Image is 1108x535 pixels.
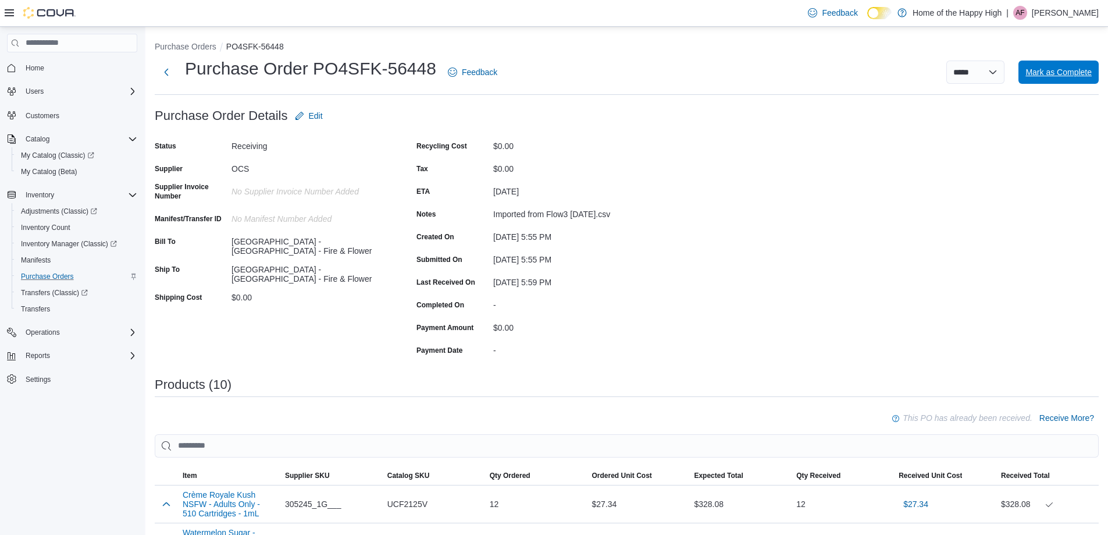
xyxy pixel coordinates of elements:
a: Purchase Orders [16,270,79,284]
input: Dark Mode [867,7,892,19]
span: Manifests [21,256,51,265]
label: Ship To [155,265,180,274]
p: [PERSON_NAME] [1032,6,1099,20]
button: Crème Royale Kush NSFW - Adults Only - 510 Cartridges - 1mL [183,490,276,518]
span: Catalog SKU [387,471,430,480]
button: Reports [21,349,55,363]
div: [DATE] 5:55 PM [493,228,649,242]
button: Next [155,61,178,84]
span: Settings [26,375,51,384]
div: [DATE] [493,182,649,196]
a: Home [21,61,49,75]
button: Ordered Unit Cost [587,466,690,485]
a: Manifests [16,253,55,267]
span: Adjustments (Classic) [21,207,97,216]
div: [GEOGRAPHIC_DATA] - [GEOGRAPHIC_DATA] - Fire & Flower [231,232,387,256]
div: OCS [231,160,387,173]
span: My Catalog (Beta) [16,165,137,179]
label: Payment Date [416,346,462,355]
div: No Manifest Number added [231,210,387,224]
span: Inventory [21,188,137,202]
span: Users [26,87,44,96]
button: Expected Total [689,466,792,485]
a: My Catalog (Beta) [16,165,82,179]
div: $0.00 [493,137,649,151]
span: My Catalog (Classic) [16,148,137,162]
div: $27.34 [587,493,690,516]
span: Feedback [462,66,497,78]
span: Inventory Count [16,221,137,235]
a: Transfers [16,302,55,316]
span: Customers [21,108,137,122]
span: Inventory [26,190,54,200]
div: [GEOGRAPHIC_DATA] - [GEOGRAPHIC_DATA] - Fire & Flower [231,260,387,284]
span: Purchase Orders [16,270,137,284]
button: $27.34 [899,493,933,516]
span: Expected Total [694,471,743,480]
h1: Purchase Order PO4SFK-56448 [185,57,436,80]
p: Home of the Happy High [913,6,1002,20]
div: $0.00 [493,318,649,332]
a: Adjustments (Classic) [12,203,142,219]
a: Transfers (Classic) [16,286,92,300]
button: Catalog [2,131,142,147]
span: Users [21,84,137,98]
a: Adjustments (Classic) [16,204,102,218]
label: Manifest/Transfer ID [155,214,222,224]
div: [DATE] 5:55 PM [493,250,649,264]
span: 305245_1G___ [285,497,341,511]
span: My Catalog (Classic) [21,151,94,160]
button: Catalog SKU [383,466,485,485]
span: Home [26,63,44,73]
a: My Catalog (Classic) [16,148,99,162]
label: Last Received On [416,278,475,287]
label: Completed On [416,300,464,310]
a: Customers [21,109,64,123]
span: Inventory Manager (Classic) [16,237,137,251]
button: Users [21,84,48,98]
span: Transfers (Classic) [21,288,88,297]
button: Purchase Orders [155,42,216,51]
span: Supplier SKU [285,471,330,480]
div: No Supplier Invoice Number added [231,182,387,196]
span: $27.34 [903,498,928,510]
span: UCF2125V [387,497,427,511]
div: $328.08 [1001,497,1094,511]
label: Submitted On [416,255,462,264]
button: Customers [2,107,142,123]
span: Reports [21,349,137,363]
span: Transfers (Classic) [16,286,137,300]
nav: An example of EuiBreadcrumbs [155,41,1099,55]
label: Status [155,141,176,151]
span: Catalog [26,134,49,144]
div: $0.00 [231,288,387,302]
div: $328.08 [689,493,792,516]
span: AF [1016,6,1024,20]
a: Inventory Count [16,221,75,235]
p: This PO has already been received. [903,411,1032,425]
div: [DATE] 5:59 PM [493,273,649,287]
span: Item [183,471,197,480]
button: Reports [2,348,142,364]
span: Feedback [822,7,857,19]
button: Inventory [21,188,59,202]
label: Supplier Invoice Number [155,182,227,201]
label: Payment Amount [416,323,473,332]
button: Edit [290,104,327,127]
a: Feedback [443,61,502,84]
span: Edit [309,110,323,122]
label: Recycling Cost [416,141,467,151]
span: Operations [21,325,137,339]
label: Tax [416,164,428,173]
div: Receiving [231,137,387,151]
span: Inventory Count [21,223,70,232]
button: Operations [2,324,142,341]
div: 12 [485,493,587,516]
div: Imported from Flow3 [DATE].csv [493,205,649,219]
button: PO4SFK-56448 [226,42,284,51]
button: Qty Ordered [485,466,587,485]
label: Bill To [155,237,176,246]
nav: Complex example [7,55,137,418]
span: Receive More? [1039,412,1094,424]
button: My Catalog (Beta) [12,164,142,180]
